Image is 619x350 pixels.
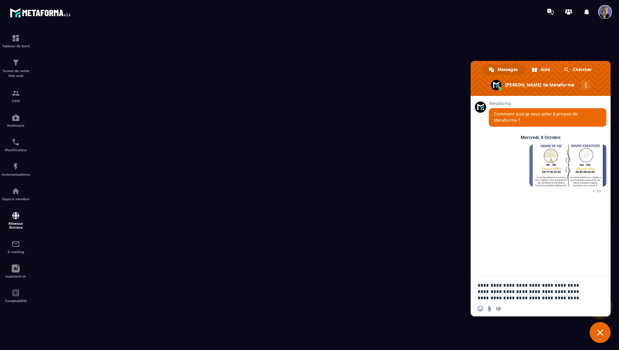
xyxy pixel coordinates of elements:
img: formation [12,89,20,97]
div: Chercher [558,64,599,75]
img: email [12,240,20,248]
textarea: Entrez votre message... [478,282,588,301]
img: logo [10,6,73,19]
img: formation [12,58,20,67]
p: Automatisations [2,173,30,176]
p: Planificateur [2,148,30,152]
div: Mercredi, 8 Octobre [521,135,561,140]
div: Aide [526,64,557,75]
span: Message audio [496,306,501,311]
p: Tableau de bord [2,44,30,48]
img: automations [12,162,20,171]
span: Comment puis-je vous aider à propos de Metaforma ? [494,111,578,123]
a: social-networksocial-networkRéseaux Sociaux [2,206,30,234]
span: Envoyer un fichier [487,306,492,311]
span: Lu [597,188,602,193]
span: Messages [498,64,518,75]
span: Metaforma [489,101,606,106]
span: Chercher [573,64,592,75]
span: Aide [541,64,550,75]
a: formationformationCRM [2,84,30,108]
div: Autres canaux [581,80,590,90]
p: Espace membre [2,197,30,201]
a: Assistant IA [2,259,30,283]
img: automations [12,187,20,195]
p: Assistant IA [2,274,30,278]
a: formationformationTableau de bord [2,29,30,53]
a: automationsautomationsEspace membre [2,182,30,206]
p: Tunnel de vente Site web [2,69,30,78]
a: accountantaccountantComptabilité [2,283,30,308]
img: scheduler [12,138,20,146]
p: Comptabilité [2,299,30,303]
span: Insérer un emoji [478,306,483,311]
a: schedulerschedulerPlanificateur [2,133,30,157]
a: automationsautomationsAutomatisations [2,157,30,182]
div: Fermer le chat [590,322,611,343]
img: accountant [12,289,20,297]
img: social-network [12,211,20,220]
img: formation [12,34,20,42]
a: formationformationTunnel de vente Site web [2,53,30,84]
a: automationsautomationsWebinaire [2,108,30,133]
p: CRM [2,99,30,103]
p: E-mailing [2,250,30,254]
div: Messages [483,64,525,75]
p: Réseaux Sociaux [2,222,30,229]
a: emailemailE-mailing [2,234,30,259]
img: automations [12,113,20,122]
p: Webinaire [2,124,30,127]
